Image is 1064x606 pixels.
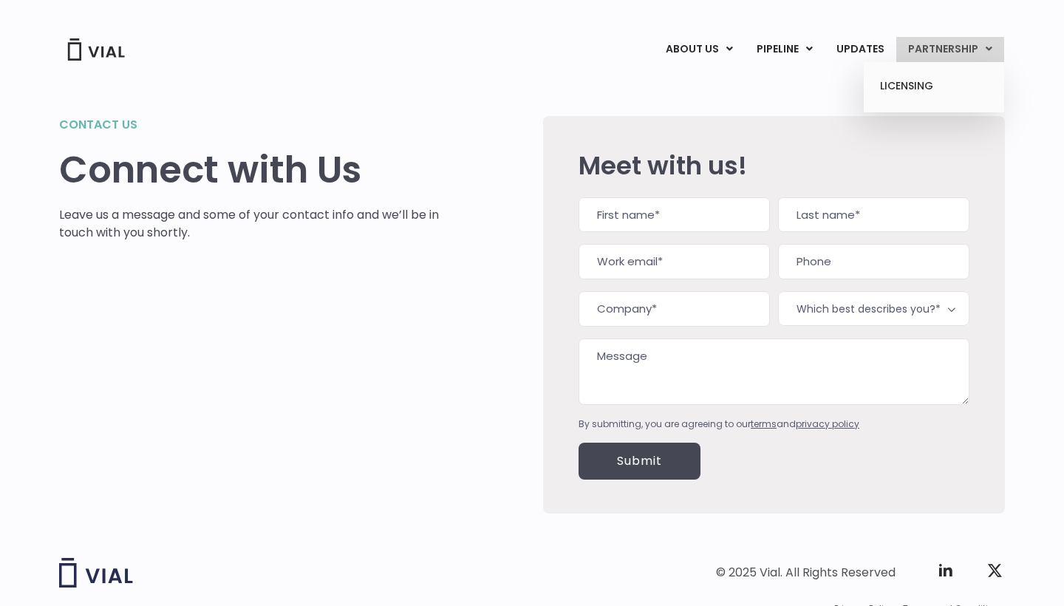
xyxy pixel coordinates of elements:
[751,418,777,430] a: terms
[869,75,998,98] a: LICENSING
[778,197,969,233] input: Last name*
[778,244,969,279] input: Phone
[59,206,440,242] p: Leave us a message and some of your contact info and we’ll be in touch with you shortly.
[59,116,440,134] h2: Contact us
[825,37,896,62] a: UPDATES
[745,37,824,62] a: PIPELINEMenu Toggle
[59,149,440,191] h1: Connect with Us
[59,558,133,588] img: Vial logo wih "Vial" spelled out
[716,565,896,581] div: © 2025 Vial. All Rights Reserved
[896,37,1004,62] a: PARTNERSHIPMenu Toggle
[579,197,770,233] input: First name*
[796,418,859,430] a: privacy policy
[579,244,770,279] input: Work email*
[579,443,700,480] input: Submit
[579,151,969,180] h2: Meet with us!
[778,291,969,326] span: Which best describes you?*
[66,38,126,61] img: Vial Logo
[579,291,770,327] input: Company*
[654,37,744,62] a: ABOUT USMenu Toggle
[579,418,969,431] div: By submitting, you are agreeing to our and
